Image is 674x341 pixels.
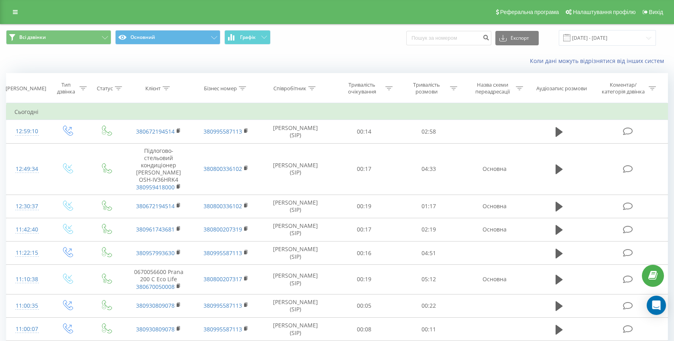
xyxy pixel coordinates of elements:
div: Тривалість розмови [405,81,448,95]
button: Основний [115,30,220,45]
td: [PERSON_NAME] (SIP) [259,265,332,294]
td: 00:16 [332,242,396,265]
td: 02:58 [396,120,461,143]
a: 380995587113 [204,249,242,257]
td: [PERSON_NAME] (SIP) [259,120,332,143]
div: Статус [97,85,113,92]
span: Реферальна програма [500,9,559,15]
span: Графік [240,35,256,40]
div: 11:00:07 [14,321,39,337]
td: 04:33 [396,143,461,195]
td: 00:14 [332,120,396,143]
div: 12:49:34 [14,161,39,177]
td: Основна [461,195,528,218]
span: Налаштування профілю [573,9,635,15]
span: Вихід [649,9,663,15]
div: 11:00:35 [14,298,39,314]
td: 00:17 [332,143,396,195]
td: Основна [461,265,528,294]
a: 380930809078 [136,302,175,309]
td: 00:17 [332,218,396,241]
td: 01:17 [396,195,461,218]
div: 11:10:38 [14,272,39,287]
td: Підлогово-стельовий кондиціонер [PERSON_NAME] OSH-IV36HRK4 [125,143,192,195]
td: 00:11 [396,318,461,341]
div: Open Intercom Messenger [647,296,666,315]
a: 380800336102 [204,202,242,210]
td: [PERSON_NAME] (SIP) [259,318,332,341]
div: 12:59:10 [14,124,39,139]
div: 12:30:37 [14,199,39,214]
a: 380995587113 [204,325,242,333]
td: 00:19 [332,195,396,218]
a: Коли дані можуть відрізнятися вiд інших систем [530,57,668,65]
button: Графік [224,30,271,45]
td: [PERSON_NAME] (SIP) [259,218,332,241]
a: 380800207319 [204,225,242,233]
a: 380930809078 [136,325,175,333]
div: 11:22:15 [14,245,39,261]
td: 04:51 [396,242,461,265]
div: [PERSON_NAME] [6,85,46,92]
td: 0670056600 Prana 200 C Eco Life [125,265,192,294]
td: 00:19 [332,265,396,294]
a: 380800207317 [204,275,242,283]
td: 02:19 [396,218,461,241]
button: Всі дзвінки [6,30,111,45]
a: 380957993630 [136,249,175,257]
a: 380995587113 [204,128,242,135]
div: Коментар/категорія дзвінка [600,81,647,95]
td: Основна [461,143,528,195]
td: [PERSON_NAME] (SIP) [259,195,332,218]
td: [PERSON_NAME] (SIP) [259,143,332,195]
div: Назва схеми переадресації [471,81,514,95]
div: 11:42:40 [14,222,39,237]
input: Пошук за номером [406,31,491,45]
td: [PERSON_NAME] (SIP) [259,294,332,317]
a: 380800336102 [204,165,242,173]
div: Тривалість очікування [340,81,383,95]
div: Співробітник [273,85,306,92]
td: Основна [461,218,528,241]
td: 00:05 [332,294,396,317]
div: Клієнт [145,85,161,92]
a: 380995587113 [204,302,242,309]
div: Аудіозапис розмови [536,85,587,92]
td: 00:08 [332,318,396,341]
button: Експорт [495,31,539,45]
a: 380672194514 [136,128,175,135]
a: 380959418000 [136,183,175,191]
a: 380961743681 [136,225,175,233]
div: Тип дзвінка [55,81,77,95]
a: 380670050008 [136,283,175,290]
a: 380672194514 [136,202,175,210]
td: Сьогодні [6,104,668,120]
td: [PERSON_NAME] (SIP) [259,242,332,265]
td: 00:22 [396,294,461,317]
td: 05:12 [396,265,461,294]
div: Бізнес номер [204,85,237,92]
span: Всі дзвінки [19,34,46,41]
